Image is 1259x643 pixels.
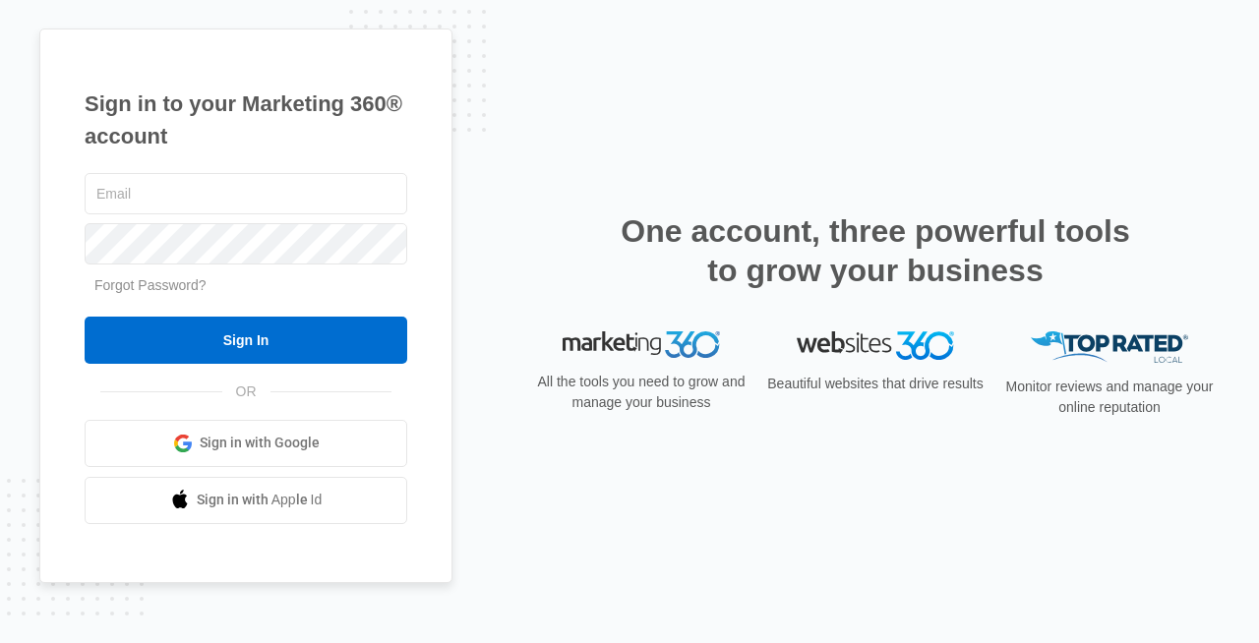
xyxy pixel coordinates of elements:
[200,433,320,453] span: Sign in with Google
[222,381,270,402] span: OR
[197,490,323,510] span: Sign in with Apple Id
[85,173,407,214] input: Email
[999,377,1220,418] p: Monitor reviews and manage your online reputation
[531,372,751,413] p: All the tools you need to grow and manage your business
[563,331,720,359] img: Marketing 360
[85,88,407,152] h1: Sign in to your Marketing 360® account
[94,277,207,293] a: Forgot Password?
[765,374,986,394] p: Beautiful websites that drive results
[85,317,407,364] input: Sign In
[85,477,407,524] a: Sign in with Apple Id
[85,420,407,467] a: Sign in with Google
[797,331,954,360] img: Websites 360
[615,211,1136,290] h2: One account, three powerful tools to grow your business
[1031,331,1188,364] img: Top Rated Local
